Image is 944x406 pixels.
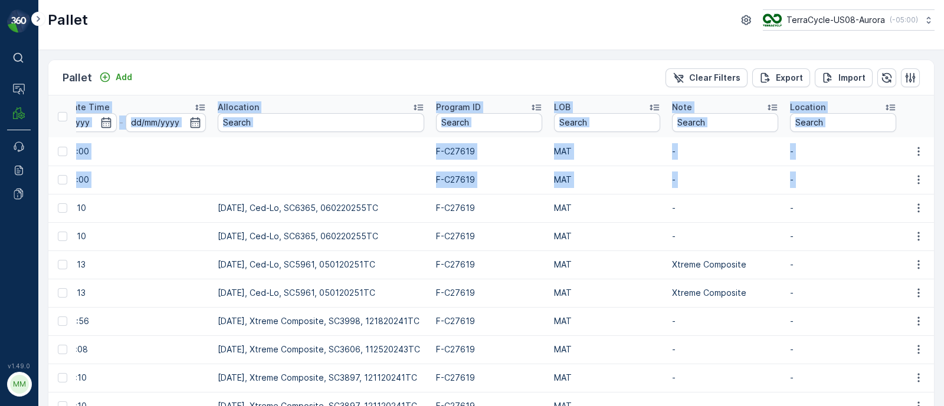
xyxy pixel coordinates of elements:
p: Note [672,101,692,113]
div: Toggle Row Selected [58,232,67,241]
button: Import [815,68,873,87]
td: - [784,137,902,166]
td: [DATE] 12:10 [30,222,212,250]
span: v 1.49.0 [7,362,31,369]
td: - [666,137,784,166]
p: - [119,115,123,130]
td: - [666,307,784,335]
td: MAT [548,250,666,279]
p: Clear Filters [689,72,740,84]
td: - [784,364,902,392]
button: Export [752,68,810,87]
td: F-C27619 [430,137,548,166]
p: Location [790,101,825,113]
img: image_ci7OI47.png [763,14,782,27]
input: Search [436,113,542,132]
td: [DATE], Xtreme Composite, SC3998, 121820241TC [212,307,430,335]
td: F-C27619 [430,335,548,364]
td: [DATE], Ced-Lo, SC5961, 050120251TC [212,279,430,307]
td: - [666,166,784,194]
td: MAT [548,335,666,364]
div: Toggle Row Selected [58,345,67,354]
td: - [666,194,784,222]
td: F-C27619 [430,194,548,222]
p: ( -05:00 ) [890,15,918,25]
td: MAT [548,364,666,392]
input: Search [790,113,896,132]
button: Clear Filters [666,68,748,87]
input: Search [554,113,660,132]
td: [DATE] 13:13 [30,250,212,279]
input: dd/mm/yyyy [126,113,206,132]
td: - [784,335,902,364]
td: [DATE] 07:00 [30,166,212,194]
td: Xtreme Composite [666,250,784,279]
div: Toggle Row Selected [58,147,67,156]
td: [DATE], Ced-Lo, SC6365, 060220255TC [212,222,430,250]
p: Program ID [436,101,481,113]
td: [DATE], Xtreme Composite, SC3606, 112520243TC [212,335,430,364]
div: Toggle Row Selected [58,373,67,382]
button: Add [94,70,137,84]
td: - [784,194,902,222]
div: Toggle Row Selected [58,316,67,326]
div: MM [10,375,29,394]
div: Toggle Row Selected [58,203,67,213]
td: MAT [548,279,666,307]
td: MAT [548,194,666,222]
td: [DATE] 12:10 [30,194,212,222]
td: [DATE] 16:08 [30,335,212,364]
input: dd/mm/yyyy [36,113,117,132]
p: Pallet [63,70,92,86]
td: F-C27619 [430,250,548,279]
td: F-C27619 [430,307,548,335]
div: Toggle Row Selected [58,260,67,269]
p: Allocation [218,101,259,113]
td: - [666,335,784,364]
td: F-C27619 [430,364,548,392]
td: - [784,222,902,250]
td: [DATE], Ced-Lo, SC6365, 060220255TC [212,194,430,222]
p: Pallet [48,11,88,29]
td: MAT [548,222,666,250]
td: F-C27619 [430,279,548,307]
td: - [784,250,902,279]
div: Toggle Row Selected [58,175,67,184]
td: [DATE] 07:00 [30,137,212,166]
td: - [666,222,784,250]
img: logo [7,9,31,33]
td: MAT [548,137,666,166]
p: Add [116,71,132,83]
input: Search [218,113,424,132]
p: LOB [554,101,571,113]
button: TerraCycle-US08-Aurora(-05:00) [763,9,935,31]
td: F-C27619 [430,166,548,194]
td: [DATE] 15:10 [30,364,212,392]
td: - [784,307,902,335]
td: [DATE], Ced-Lo, SC5961, 050120251TC [212,250,430,279]
td: [DATE] 08:56 [30,307,212,335]
button: MM [7,372,31,397]
p: Import [838,72,866,84]
td: Xtreme Composite [666,279,784,307]
td: - [784,279,902,307]
td: [DATE], Xtreme Composite, SC3897, 121120241TC [212,364,430,392]
td: MAT [548,307,666,335]
input: Search [672,113,778,132]
div: Toggle Row Selected [58,288,67,298]
td: [DATE] 13:13 [30,279,212,307]
p: Export [776,72,803,84]
p: TerraCycle-US08-Aurora [786,14,885,26]
td: F-C27619 [430,222,548,250]
td: MAT [548,166,666,194]
td: - [784,166,902,194]
td: - [666,364,784,392]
